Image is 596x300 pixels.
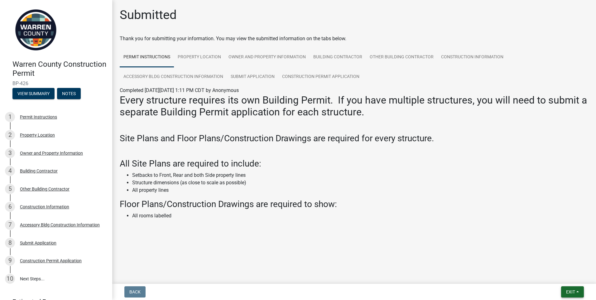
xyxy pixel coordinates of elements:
button: Notes [57,88,81,99]
a: Property Location [174,47,225,67]
li: All rooms labelled [132,212,589,220]
a: Permit Instructions [120,47,174,67]
div: 9 [5,256,15,266]
div: 6 [5,202,15,212]
div: 3 [5,148,15,158]
a: Construction Permit Application [278,67,363,87]
a: Construction Information [437,47,507,67]
wm-modal-confirm: Summary [12,91,55,96]
button: Back [124,286,146,298]
div: 5 [5,184,15,194]
div: Thank you for submitting your information. You may view the submitted information on the tabs below. [120,35,589,42]
div: Accessory Bldg Construction Information [20,223,100,227]
a: Submit Application [227,67,278,87]
div: Construction Information [20,205,69,209]
li: All property lines [132,186,589,194]
div: Submit Application [20,241,56,245]
div: Property Location [20,133,55,137]
div: 7 [5,220,15,230]
button: Exit [561,286,584,298]
li: Setbacks to Front, Rear and both Side property lines [132,172,589,179]
h2: Every structure requires its own Building Permit. If you have multiple structures, you will need ... [120,94,589,118]
h3: All Site Plans are required to include: [120,158,589,169]
div: Other Building Contractor [20,187,70,191]
li: Structure dimensions (as close to scale as possible) [132,179,589,186]
div: Owner and Property Information [20,151,83,155]
div: 10 [5,274,15,284]
wm-modal-confirm: Notes [57,91,81,96]
div: Building Contractor [20,169,58,173]
span: Exit [566,289,575,294]
a: Other Building Contractor [366,47,437,67]
h3: Floor Plans/Construction Drawings are required to show: [120,199,589,210]
button: View Summary [12,88,55,99]
a: Building Contractor [310,47,366,67]
a: Owner and Property Information [225,47,310,67]
span: Back [129,289,141,294]
div: Construction Permit Application [20,259,82,263]
img: Warren County, Iowa [12,7,59,53]
span: Completed [DATE][DATE] 1:11 PM CDT by Anonymous [120,87,239,93]
h4: Warren County Construction Permit [12,60,107,78]
span: BP-426 [12,80,100,86]
h3: Site Plans and Floor Plans/Construction Drawings are required for every structure. [120,133,589,144]
div: 1 [5,112,15,122]
div: 8 [5,238,15,248]
div: Permit Instructions [20,115,57,119]
div: 4 [5,166,15,176]
h1: Submitted [120,7,177,22]
a: Accessory Bldg Construction Information [120,67,227,87]
div: 2 [5,130,15,140]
